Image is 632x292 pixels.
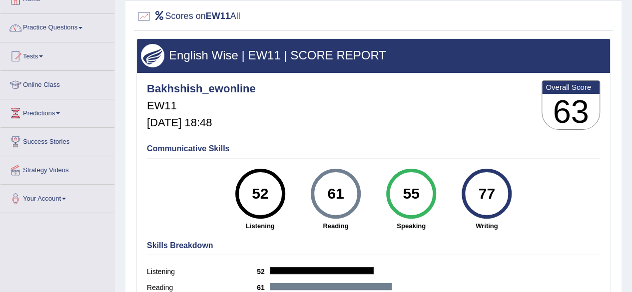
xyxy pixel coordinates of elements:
[147,83,256,95] h4: Bakhshish_ewonline
[546,83,596,91] b: Overall Score
[257,268,270,276] b: 52
[0,14,114,39] a: Practice Questions
[257,284,270,292] b: 61
[242,173,278,215] div: 52
[0,42,114,67] a: Tests
[0,99,114,124] a: Predictions
[378,221,444,231] strong: Speaking
[147,144,600,153] h4: Communicative Skills
[454,221,520,231] strong: Writing
[147,267,257,277] label: Listening
[227,221,293,231] strong: Listening
[141,49,606,62] h3: English Wise | EW11 | SCORE REPORT
[0,156,114,181] a: Strategy Videos
[147,100,256,112] h5: EW11
[469,173,505,215] div: 77
[147,241,600,250] h4: Skills Breakdown
[393,173,429,215] div: 55
[317,173,354,215] div: 61
[542,94,600,130] h3: 63
[206,11,230,21] b: EW11
[0,128,114,153] a: Success Stories
[303,221,368,231] strong: Reading
[0,185,114,210] a: Your Account
[141,44,164,67] img: wings.png
[136,9,240,24] h2: Scores on All
[147,117,256,129] h5: [DATE] 18:48
[0,71,114,96] a: Online Class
